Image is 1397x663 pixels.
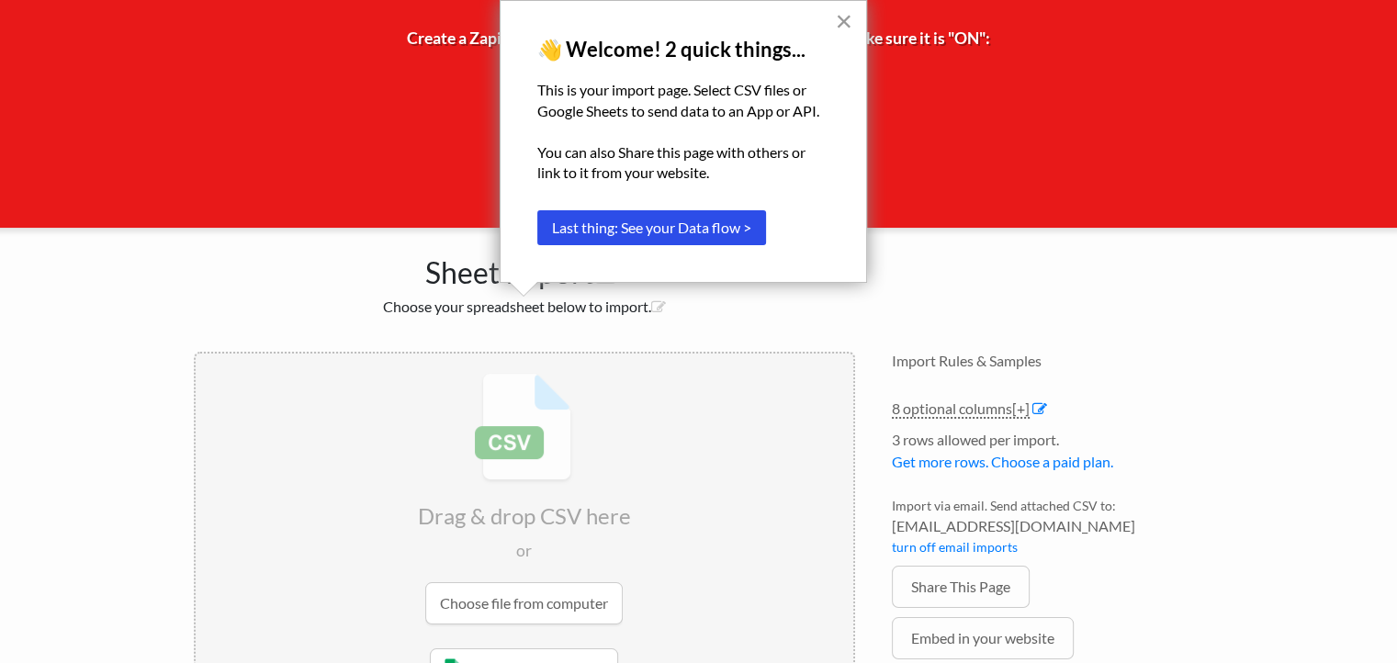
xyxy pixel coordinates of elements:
[892,617,1074,659] a: Embed in your website
[892,539,1018,555] a: turn off email imports
[1305,571,1375,641] iframe: Drift Widget Chat Controller
[537,210,766,245] button: Last thing: See your Data flow >
[892,496,1204,566] li: Import via email. Send attached CSV to:
[194,246,855,290] h1: Sheet Import
[537,38,829,62] p: 👋 Welcome! 2 quick things...
[194,298,855,315] h2: Choose your spreadsheet below to import.
[537,80,829,121] p: This is your import page. Select CSV files or Google Sheets to send data to an App or API.
[537,142,829,184] p: You can also Share this page with others or link to it from your website.
[892,453,1113,470] a: Get more rows. Choose a paid plan.
[892,566,1030,608] a: Share This Page
[835,6,852,36] button: Close
[892,399,1030,419] a: 8 optional columns[+]
[1012,399,1030,417] span: [+]
[892,515,1204,537] span: [EMAIL_ADDRESS][DOMAIN_NAME]
[892,352,1204,369] h4: Import Rules & Samples
[892,429,1204,482] li: 3 rows allowed per import.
